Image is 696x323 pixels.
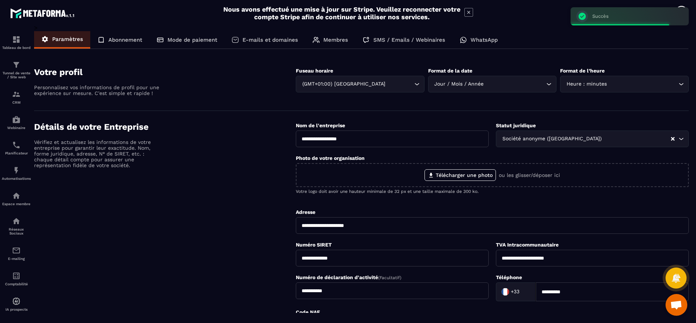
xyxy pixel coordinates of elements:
[12,246,21,255] img: email
[485,80,545,88] input: Search for option
[2,186,31,211] a: automationsautomationsEspace membre
[2,110,31,135] a: automationsautomationsWebinaire
[2,227,31,235] p: Réseaux Sociaux
[496,282,536,301] div: Search for option
[2,100,31,104] p: CRM
[12,61,21,69] img: formation
[2,211,31,241] a: social-networksocial-networkRéseaux Sociaux
[34,139,161,168] p: Vérifiez et actualisez les informations de votre entreprise pour garantir leur exactitude. Nom, f...
[428,68,472,74] label: Format de la date
[12,90,21,99] img: formation
[301,80,387,88] span: (GMT+01:00) [GEOGRAPHIC_DATA]
[52,36,83,42] p: Paramètres
[34,67,296,77] h4: Votre profil
[12,217,21,225] img: social-network
[608,80,677,88] input: Search for option
[12,297,21,306] img: automations
[2,30,31,55] a: formationformationTableau de bord
[387,80,413,88] input: Search for option
[428,76,557,92] div: Search for option
[433,80,485,88] span: Jour / Mois / Année
[296,189,689,194] p: Votre logo doit avoir une hauteur minimale de 32 px et une taille maximale de 300 ko.
[223,5,461,21] h2: Nous avons effectué une mise à jour sur Stripe. Veuillez reconnecter votre compte Stripe afin de ...
[2,151,31,155] p: Planificateur
[498,285,513,299] img: Country Flag
[12,166,21,175] img: automations
[471,37,498,43] p: WhatsApp
[296,76,424,92] div: Search for option
[373,37,445,43] p: SMS / Emails / Webinaires
[243,37,298,43] p: E-mails et domaines
[501,135,603,143] span: Société anonyme ([GEOGRAPHIC_DATA])
[2,55,31,84] a: formationformationTunnel de vente / Site web
[521,286,528,297] input: Search for option
[34,84,161,96] p: Personnalisez vos informations de profil pour une expérience sur mesure. C'est simple et rapide !
[296,274,401,280] label: Numéro de déclaration d'activité
[560,76,689,92] div: Search for option
[499,172,560,178] p: ou les glisser/déposer ici
[496,242,559,248] label: TVA Intracommunautaire
[2,71,31,79] p: Tunnel de vente / Site web
[671,136,675,142] button: Clear Selected
[2,126,31,130] p: Webinaire
[2,84,31,110] a: formationformationCRM
[560,68,605,74] label: Format de l’heure
[2,241,31,266] a: emailemailE-mailing
[296,309,320,315] label: Code NAF
[603,135,670,143] input: Search for option
[496,123,536,128] label: Statut juridique
[296,68,333,74] label: Fuseau horaire
[565,80,608,88] span: Heure : minutes
[167,37,217,43] p: Mode de paiement
[2,307,31,311] p: IA prospects
[2,46,31,50] p: Tableau de bord
[496,274,522,280] label: Téléphone
[2,282,31,286] p: Comptabilité
[424,169,496,181] label: Télécharger une photo
[108,37,142,43] p: Abonnement
[2,202,31,206] p: Espace membre
[296,242,332,248] label: Numéro SIRET
[378,275,401,280] span: (Facultatif)
[296,209,315,215] label: Adresse
[2,177,31,181] p: Automatisations
[496,131,689,147] div: Search for option
[12,35,21,44] img: formation
[12,272,21,280] img: accountant
[12,191,21,200] img: automations
[323,37,348,43] p: Membres
[296,123,345,128] label: Nom de l'entreprise
[666,294,687,316] a: Ouvrir le chat
[12,115,21,124] img: automations
[511,288,519,295] span: +33
[34,122,296,132] h4: Détails de votre Entreprise
[10,7,75,20] img: logo
[296,155,365,161] label: Photo de votre organisation
[2,135,31,161] a: schedulerschedulerPlanificateur
[2,266,31,291] a: accountantaccountantComptabilité
[12,141,21,149] img: scheduler
[2,257,31,261] p: E-mailing
[2,161,31,186] a: automationsautomationsAutomatisations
